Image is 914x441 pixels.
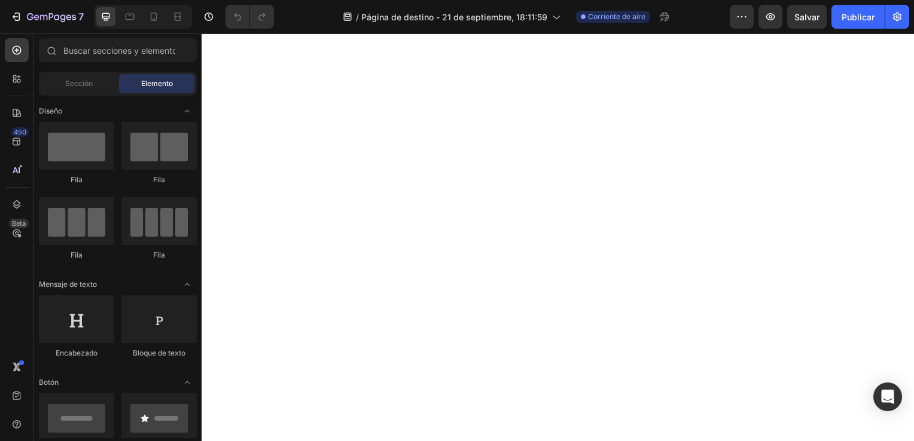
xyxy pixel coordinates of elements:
[39,377,59,388] span: Botón
[5,5,89,29] button: 7
[65,78,93,89] span: Sección
[39,106,62,117] span: Diseño
[178,373,197,392] span: Alternar abierto
[39,348,114,359] div: Encabezado
[9,219,29,228] div: Beta
[588,11,645,22] span: Corriente de aire
[141,78,173,89] span: Elemento
[831,5,885,29] button: Publicar
[787,5,827,29] button: Salvar
[39,174,114,185] div: Fila
[11,127,29,137] div: 450
[39,38,197,62] input: Buscar secciones y elementos
[39,279,97,290] span: Mensaje de texto
[39,250,114,261] div: Fila
[178,102,197,121] span: Alternar abierto
[356,11,359,23] span: /
[873,382,902,411] div: Abra Intercom Messenger
[78,10,84,24] p: 7
[794,12,819,22] span: Salvar
[178,275,197,294] span: Alternar abierto
[842,11,875,23] font: Publicar
[121,250,197,261] div: Fila
[202,33,914,441] iframe: Design area
[121,174,197,185] div: Fila
[361,11,547,23] span: Página de destino - 21 de septiembre, 18:11:59
[121,348,197,359] div: Bloque de texto
[226,5,274,29] div: Deshacer/Rehacer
